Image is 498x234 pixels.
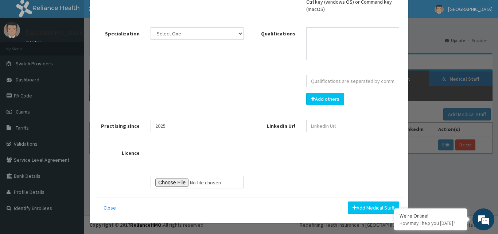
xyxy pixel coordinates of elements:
label: Practising since [93,120,145,130]
label: Qualifications [249,27,301,37]
input: Qualifications are separated by comma [306,75,399,87]
input: Pick to select a year [151,120,224,132]
button: Close [99,202,121,214]
input: LinkedIn Url [306,120,399,132]
div: Chat with us now [38,41,122,50]
textarea: Type your message and hit 'Enter' [4,156,139,182]
div: Minimize live chat window [120,4,137,21]
div: We're Online! [400,212,462,219]
label: Specialization [93,27,145,37]
img: d_794563401_company_1708531726252_794563401 [13,37,30,55]
p: How may I help you today? [400,220,462,226]
button: Add others [306,93,344,105]
label: Licence [93,147,145,157]
span: We're online! [42,70,101,144]
label: LinkedIn Url [249,120,301,130]
button: Add Medical Staff [348,202,399,214]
